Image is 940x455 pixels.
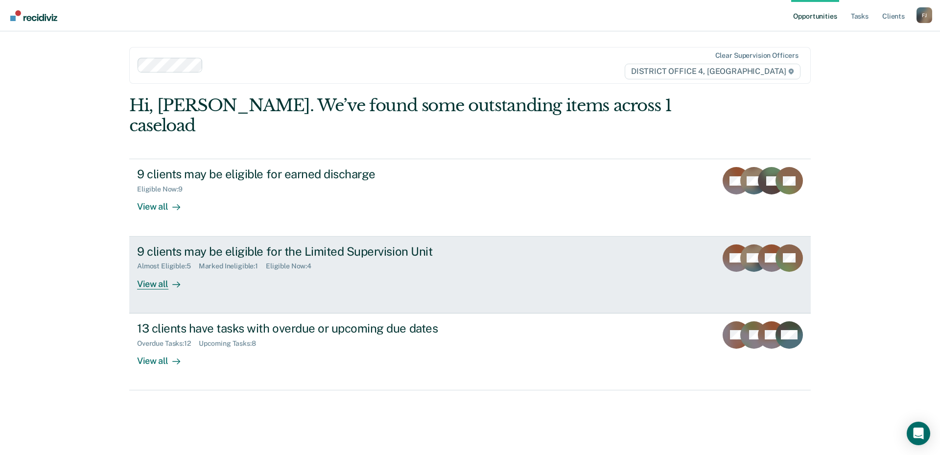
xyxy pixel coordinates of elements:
a: 9 clients may be eligible for earned dischargeEligible Now:9View all [129,159,811,236]
div: 13 clients have tasks with overdue or upcoming due dates [137,321,481,335]
div: 9 clients may be eligible for the Limited Supervision Unit [137,244,481,259]
div: 9 clients may be eligible for earned discharge [137,167,481,181]
div: Overdue Tasks : 12 [137,339,199,348]
div: View all [137,347,192,366]
div: View all [137,193,192,213]
div: Open Intercom Messenger [907,422,930,445]
a: 9 clients may be eligible for the Limited Supervision UnitAlmost Eligible:5Marked Ineligible:1Eli... [129,237,811,313]
div: View all [137,270,192,289]
div: Hi, [PERSON_NAME]. We’ve found some outstanding items across 1 caseload [129,96,675,136]
span: DISTRICT OFFICE 4, [GEOGRAPHIC_DATA] [625,64,800,79]
a: 13 clients have tasks with overdue or upcoming due datesOverdue Tasks:12Upcoming Tasks:8View all [129,313,811,390]
div: Eligible Now : 4 [266,262,319,270]
button: Profile dropdown button [916,7,932,23]
div: Clear supervision officers [715,51,799,60]
div: F J [916,7,932,23]
div: Upcoming Tasks : 8 [199,339,264,348]
div: Marked Ineligible : 1 [199,262,266,270]
img: Recidiviz [10,10,57,21]
div: Almost Eligible : 5 [137,262,199,270]
div: Eligible Now : 9 [137,185,190,193]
